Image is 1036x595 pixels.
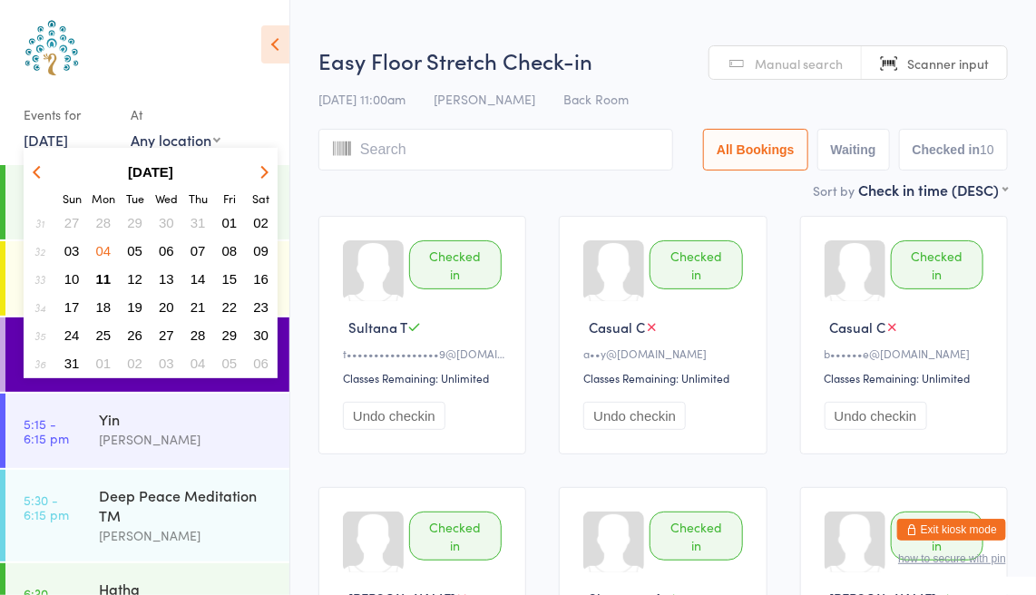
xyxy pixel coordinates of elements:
button: 04 [184,351,212,376]
input: Search [318,129,673,171]
button: 27 [152,323,181,347]
div: 10 [980,142,994,157]
button: 02 [247,210,275,235]
small: Sunday [63,190,82,206]
img: Australian School of Meditation & Yoga [18,14,86,82]
button: 27 [58,210,86,235]
strong: [DATE] [128,164,173,180]
em: 33 [34,272,45,287]
span: 12 [127,271,142,287]
div: Checked in [650,240,742,289]
span: 17 [64,299,80,315]
span: 03 [159,356,174,371]
a: 9:30 -10:30 amgentle morning Flow[PERSON_NAME] [5,241,289,316]
button: 21 [184,295,212,319]
span: 09 [253,243,269,258]
button: 30 [247,323,275,347]
button: 31 [58,351,86,376]
span: 01 [222,215,238,230]
div: Events for [24,100,112,130]
span: 23 [253,299,269,315]
button: 31 [184,210,212,235]
div: Any location [131,130,220,150]
button: 29 [216,323,244,347]
button: Undo checkin [825,402,927,430]
span: 06 [253,356,269,371]
span: Casual C [830,317,886,337]
button: 12 [121,267,149,291]
button: 16 [247,267,275,291]
button: how to secure with pin [898,552,1006,565]
button: 01 [216,210,244,235]
button: 28 [184,323,212,347]
button: 28 [90,210,118,235]
div: Checked in [409,240,502,289]
span: 16 [253,271,269,287]
span: Casual C [589,317,645,337]
em: 35 [34,328,45,343]
time: 5:15 - 6:15 pm [24,416,69,445]
span: 02 [253,215,269,230]
button: 11 [90,267,118,291]
span: 31 [191,215,206,230]
div: Checked in [891,512,983,561]
a: 5:30 -6:15 pmDeep Peace Meditation TM[PERSON_NAME] [5,470,289,561]
span: 11 [96,271,112,287]
small: Thursday [189,190,208,206]
small: Monday [92,190,115,206]
button: 22 [216,295,244,319]
button: Checked in10 [899,129,1008,171]
div: b••••••e@[DOMAIN_NAME] [825,346,989,361]
em: 32 [34,244,45,258]
em: 34 [34,300,45,315]
button: 06 [247,351,275,376]
span: 22 [222,299,238,315]
button: 24 [58,323,86,347]
button: 10 [58,267,86,291]
span: 02 [127,356,142,371]
a: 11:00 -12:15 pmEasy Floor Stretch[PERSON_NAME] [5,317,289,392]
button: 02 [121,351,149,376]
span: 29 [222,327,238,343]
span: Sultana T [348,317,407,337]
button: 03 [152,351,181,376]
div: Yin [99,409,274,429]
div: Deep Peace Meditation TM [99,485,274,525]
span: 25 [96,327,112,343]
button: 01 [90,351,118,376]
button: 20 [152,295,181,319]
small: Saturday [252,190,269,206]
span: 29 [127,215,142,230]
span: 08 [222,243,238,258]
span: 10 [64,271,80,287]
span: 26 [127,327,142,343]
a: [DATE] [24,130,68,150]
button: 19 [121,295,149,319]
button: 30 [152,210,181,235]
span: 28 [96,215,112,230]
span: 24 [64,327,80,343]
h2: Easy Floor Stretch Check-in [318,45,1008,75]
span: 15 [222,271,238,287]
span: 01 [96,356,112,371]
span: [PERSON_NAME] [434,90,535,108]
span: [DATE] 11:00am [318,90,406,108]
button: 15 [216,267,244,291]
span: 06 [159,243,174,258]
span: 03 [64,243,80,258]
div: a••y@[DOMAIN_NAME] [583,346,748,361]
button: 04 [90,239,118,263]
button: Exit kiosk mode [897,519,1006,541]
span: Manual search [755,54,843,73]
span: 04 [191,356,206,371]
button: 03 [58,239,86,263]
button: All Bookings [703,129,808,171]
button: 13 [152,267,181,291]
button: 25 [90,323,118,347]
button: 07 [184,239,212,263]
em: 31 [35,216,44,230]
button: 05 [216,351,244,376]
time: 5:30 - 6:15 pm [24,493,69,522]
span: 05 [127,243,142,258]
span: 20 [159,299,174,315]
